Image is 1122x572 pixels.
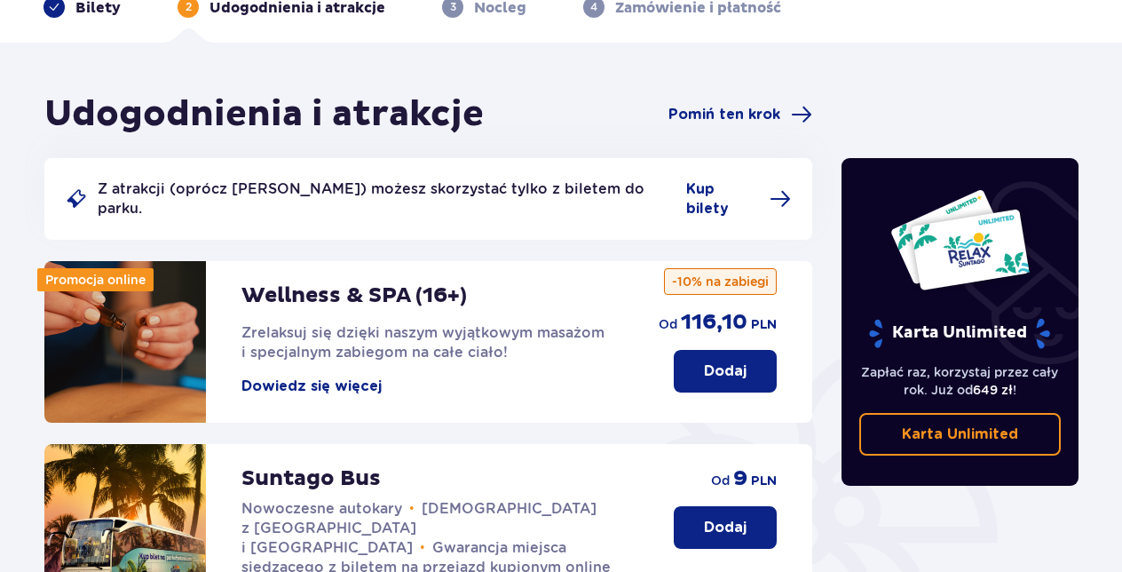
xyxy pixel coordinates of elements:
img: Dwie karty całoroczne do Suntago z napisem 'UNLIMITED RELAX', na białym tle z tropikalnymi liśćmi... [889,188,1031,291]
span: 649 zł [973,383,1013,397]
h1: Udogodnienia i atrakcje [44,92,484,137]
a: Kup bilety [686,179,791,218]
button: Dodaj [674,350,777,393]
p: Zapłać raz, korzystaj przez cały rok. Już od ! [859,363,1062,399]
span: [DEMOGRAPHIC_DATA] z [GEOGRAPHIC_DATA] i [GEOGRAPHIC_DATA] [241,500,597,556]
span: Kup bilety [686,179,759,218]
p: Wellness & SPA (16+) [241,282,467,309]
p: Karta Unlimited [902,425,1018,444]
span: od [711,472,730,489]
span: Zrelaksuj się dzięki naszym wyjątkowym masażom i specjalnym zabiegom na całe ciało! [241,324,604,361]
p: Dodaj [704,518,747,537]
span: • [420,539,425,557]
p: -10% na zabiegi [664,268,777,295]
p: Z atrakcji (oprócz [PERSON_NAME]) możesz skorzystać tylko z biletem do parku. [98,179,676,218]
span: 9 [733,465,747,492]
span: PLN [751,473,777,490]
span: Pomiń ten krok [668,105,780,124]
button: Dodaj [674,506,777,549]
p: Karta Unlimited [867,318,1052,349]
span: 116,10 [681,309,747,336]
a: Karta Unlimited [859,413,1062,456]
img: attraction [44,261,206,423]
a: Pomiń ten krok [668,104,812,125]
p: Dodaj [704,361,747,381]
p: Suntago Bus [241,465,381,492]
span: PLN [751,316,777,334]
span: • [409,500,415,518]
span: od [659,315,677,333]
div: Promocja online [37,268,154,291]
button: Dowiedz się więcej [241,377,382,396]
span: Nowoczesne autokary [241,500,402,517]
